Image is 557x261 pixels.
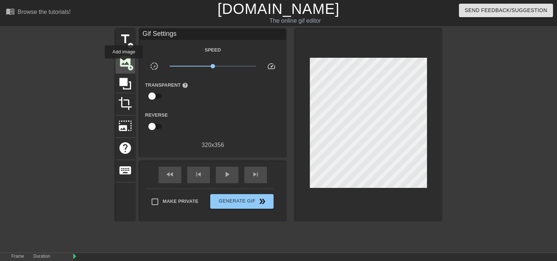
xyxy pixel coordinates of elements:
[213,197,271,206] span: Generate Gif
[18,9,71,15] div: Browse the tutorials!
[33,254,50,259] label: Duration
[127,65,134,71] span: add_circle
[251,170,260,179] span: skip_next
[218,1,339,17] a: [DOMAIN_NAME]
[194,170,203,179] span: skip_previous
[118,97,132,110] span: crop
[210,194,274,209] button: Generate Gif
[118,119,132,133] span: photo_size_select_large
[127,42,134,49] span: add_circle
[465,6,547,15] span: Send Feedback/Suggestion
[258,197,267,206] span: double_arrow
[140,141,286,150] div: 320 x 356
[182,82,188,88] span: help
[118,54,132,68] span: image
[140,29,286,40] div: Gif Settings
[145,111,168,119] label: Reverse
[459,4,553,17] button: Send Feedback/Suggestion
[6,7,15,16] span: menu_book
[145,82,188,89] label: Transparent
[118,163,132,177] span: keyboard
[166,170,174,179] span: fast_rewind
[205,46,221,54] label: Speed
[118,141,132,155] span: help
[150,62,159,71] span: slow_motion_video
[6,7,71,18] a: Browse the tutorials!
[223,170,231,179] span: play_arrow
[118,32,132,46] span: title
[163,198,198,205] span: Make Private
[189,16,401,25] div: The online gif editor
[267,62,276,71] span: speed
